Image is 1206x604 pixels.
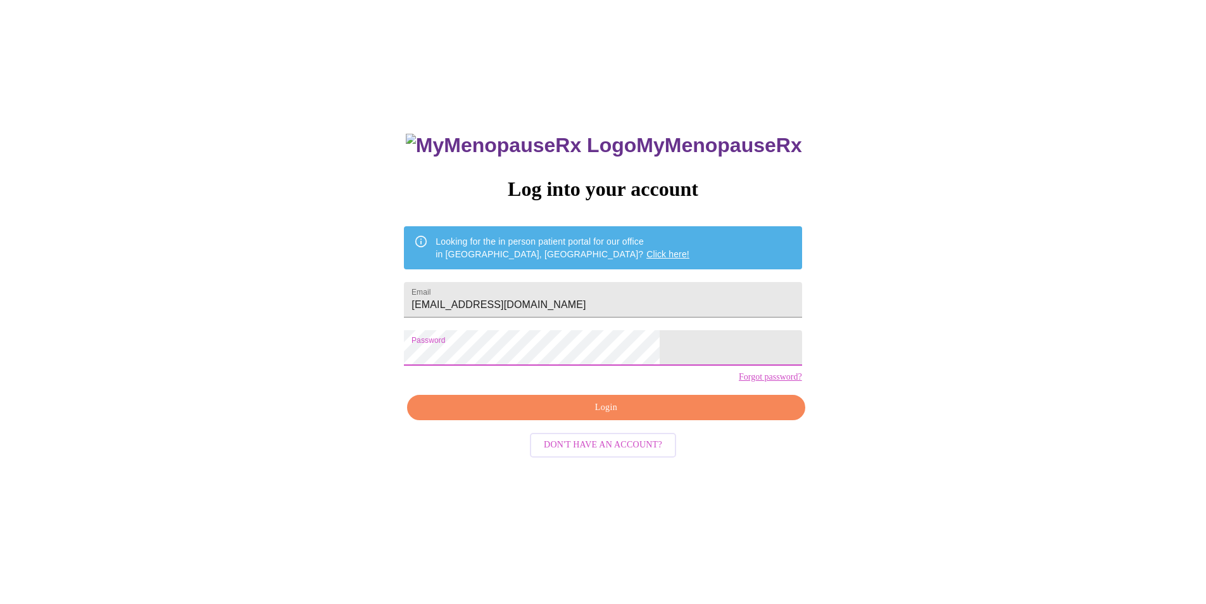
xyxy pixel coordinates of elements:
span: Don't have an account? [544,437,662,453]
a: Click here! [646,249,689,259]
a: Don't have an account? [527,439,679,449]
h3: MyMenopauseRx [406,134,802,157]
div: Looking for the in person patient portal for our office in [GEOGRAPHIC_DATA], [GEOGRAPHIC_DATA]? [436,230,689,266]
span: Login [422,400,790,416]
a: Forgot password? [739,372,802,382]
h3: Log into your account [404,177,801,201]
img: MyMenopauseRx Logo [406,134,636,157]
button: Login [407,395,805,421]
button: Don't have an account? [530,433,676,458]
